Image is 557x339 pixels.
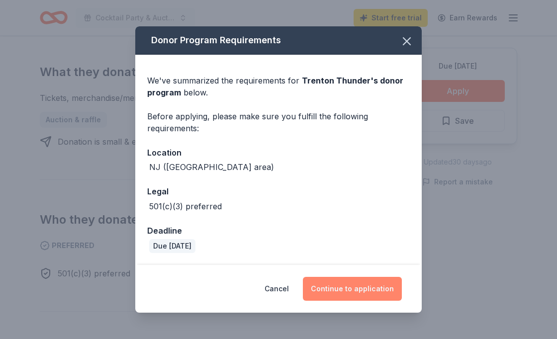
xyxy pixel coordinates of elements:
[265,277,289,301] button: Cancel
[147,224,410,237] div: Deadline
[147,185,410,198] div: Legal
[147,110,410,134] div: Before applying, please make sure you fulfill the following requirements:
[303,277,402,301] button: Continue to application
[147,146,410,159] div: Location
[149,239,195,253] div: Due [DATE]
[135,26,422,55] div: Donor Program Requirements
[147,75,410,98] div: We've summarized the requirements for below.
[149,161,274,173] div: NJ ([GEOGRAPHIC_DATA] area)
[149,200,222,212] div: 501(c)(3) preferred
